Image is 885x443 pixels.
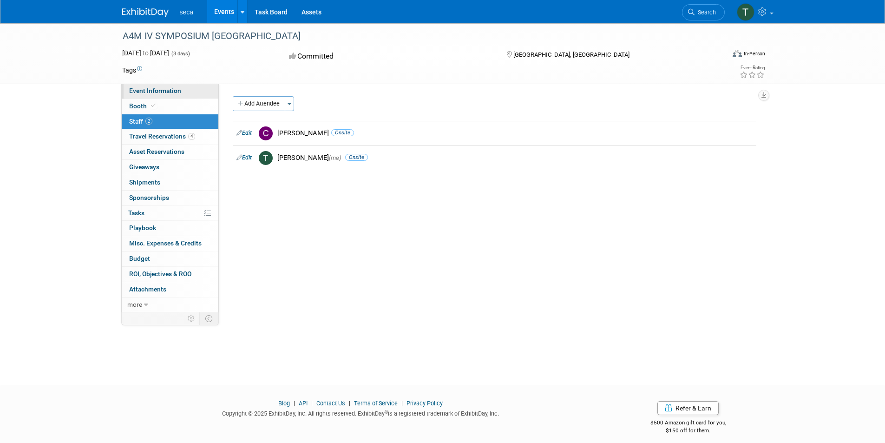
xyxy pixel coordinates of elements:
span: | [291,400,297,407]
a: Misc. Expenses & Credits [122,236,218,251]
img: T.jpg [259,151,273,165]
td: Personalize Event Tab Strip [184,312,200,324]
span: Onsite [345,154,368,161]
div: [PERSON_NAME] [277,153,753,162]
span: ROI, Objectives & ROO [129,270,191,278]
a: Edit [236,130,252,136]
a: Budget [122,251,218,266]
span: Event Information [129,87,181,94]
div: $500 Amazon gift card for you, [613,413,763,434]
span: to [141,49,150,57]
span: [GEOGRAPHIC_DATA], [GEOGRAPHIC_DATA] [513,51,629,58]
a: Contact Us [316,400,345,407]
span: (me) [329,154,341,161]
a: Blog [278,400,290,407]
a: more [122,298,218,312]
a: API [299,400,308,407]
img: ExhibitDay [122,8,169,17]
span: | [399,400,405,407]
span: Tasks [128,209,144,217]
span: 4 [188,133,195,140]
a: Giveaways [122,160,218,175]
a: Attachments [122,282,218,297]
a: Tasks [122,206,218,221]
a: Sponsorships [122,191,218,205]
a: Event Information [122,84,218,99]
span: 2 [145,118,152,125]
span: | [309,400,315,407]
img: Tessa Schwikerath [737,3,754,21]
div: $150 off for them. [613,427,763,435]
div: In-Person [743,50,765,57]
a: Asset Reservations [122,145,218,159]
img: C.jpg [259,126,273,140]
td: Toggle Event Tabs [199,312,218,324]
span: Attachments [129,285,166,293]
span: Giveaways [129,163,159,171]
span: Playbook [129,224,156,231]
span: Onsite [331,129,354,136]
span: Staff [129,118,152,125]
div: Committed [286,48,492,65]
div: A4M IV SYMPOSIUM [GEOGRAPHIC_DATA] [119,28,711,45]
span: | [347,400,353,407]
div: Event Rating [740,66,765,70]
div: Event Format [670,48,766,62]
a: Privacy Policy [406,400,443,407]
span: (3 days) [170,51,190,57]
a: Edit [236,154,252,161]
span: Booth [129,102,157,110]
span: Search [695,9,716,16]
span: Misc. Expenses & Credits [129,239,202,247]
a: Terms of Service [354,400,398,407]
i: Booth reservation complete [151,103,156,108]
span: seca [180,8,194,16]
a: Playbook [122,221,218,236]
span: [DATE] [DATE] [122,49,169,57]
div: Copyright © 2025 ExhibitDay, Inc. All rights reserved. ExhibitDay is a registered trademark of Ex... [122,407,600,418]
a: ROI, Objectives & ROO [122,267,218,282]
span: Travel Reservations [129,132,195,140]
span: Sponsorships [129,194,169,201]
a: Refer & Earn [657,401,719,415]
button: Add Attendee [233,96,285,111]
span: Shipments [129,179,160,186]
span: Asset Reservations [129,148,184,155]
img: Format-Inperson.png [733,50,742,57]
div: [PERSON_NAME] [277,129,753,138]
a: Staff2 [122,114,218,129]
span: more [127,301,142,308]
sup: ® [385,410,388,415]
td: Tags [122,66,142,75]
a: Shipments [122,175,218,190]
a: Travel Reservations4 [122,129,218,144]
a: Search [682,4,725,20]
span: Budget [129,255,150,262]
a: Booth [122,99,218,114]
